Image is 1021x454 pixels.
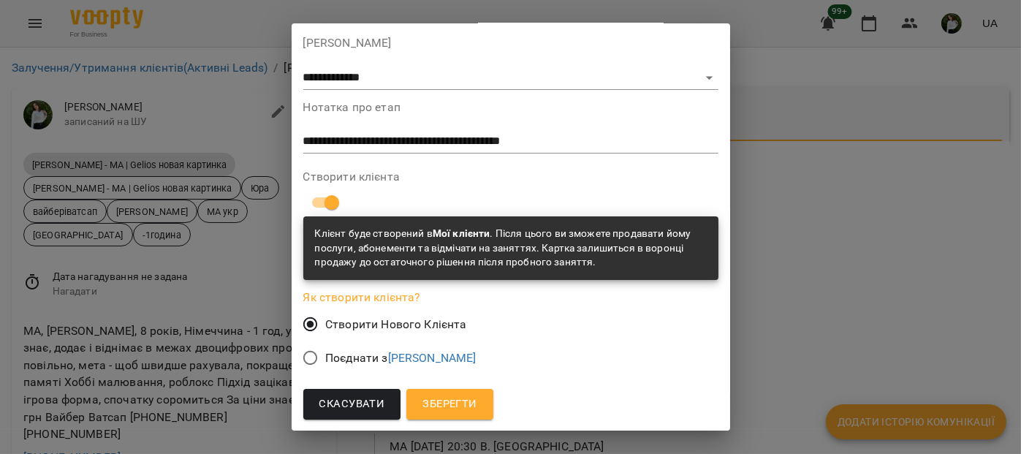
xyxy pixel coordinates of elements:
button: Скасувати [303,389,401,420]
label: [PERSON_NAME] [303,37,718,49]
label: Нотатка про етап [303,102,718,113]
button: Зберегти [406,389,493,420]
span: Створити Нового Клієнта [325,316,466,333]
a: [PERSON_NAME] [388,351,477,365]
b: Мої клієнти [433,227,490,239]
span: Зберегти [422,395,477,414]
label: Створити клієнта [303,171,718,183]
span: Поєднати з [325,349,476,367]
label: Як створити клієнта? [303,292,718,303]
span: Клієнт буде створений в . Після цього ви зможете продавати йому послуги, абонементи та відмічати ... [315,227,691,268]
span: Скасувати [319,395,385,414]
